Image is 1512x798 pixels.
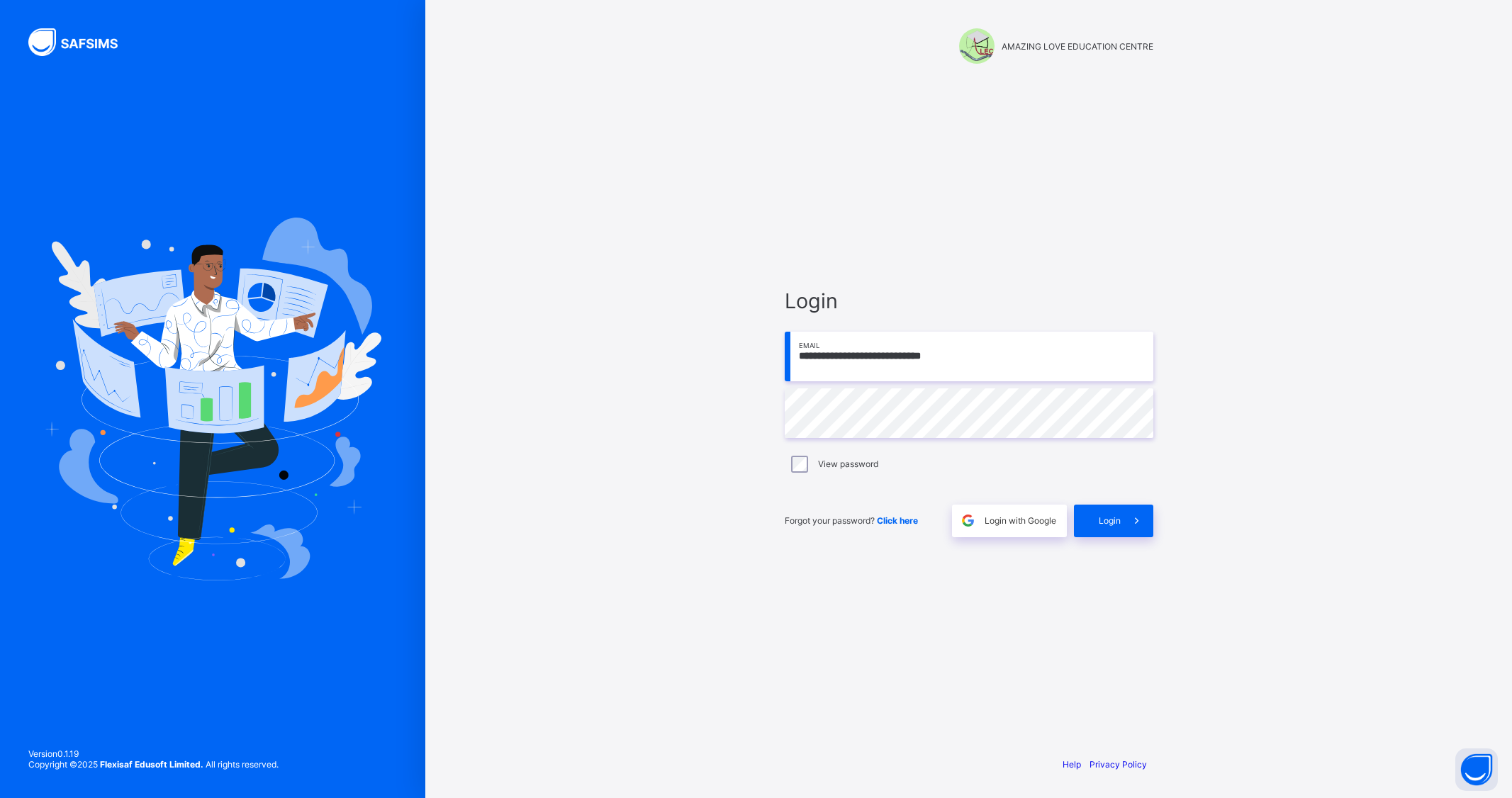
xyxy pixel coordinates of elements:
a: Click here [877,515,918,526]
span: Login [785,288,1153,313]
img: SAFSIMS Logo [28,28,135,56]
a: Privacy Policy [1090,759,1147,770]
label: View password [818,459,878,469]
img: google.396cfc9801f0270233282035f929180a.svg [960,512,976,529]
img: Hero Image [44,218,381,580]
span: Version 0.1.19 [28,748,279,759]
span: Copyright © 2025 All rights reserved. [28,759,279,770]
span: Login [1099,515,1121,526]
span: Forgot your password? [785,515,918,526]
button: Open asap [1455,748,1498,791]
a: Help [1063,759,1081,770]
strong: Flexisaf Edusoft Limited. [100,759,203,770]
span: AMAZING LOVE EDUCATION CENTRE [1002,41,1153,52]
span: Login with Google [985,515,1056,526]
